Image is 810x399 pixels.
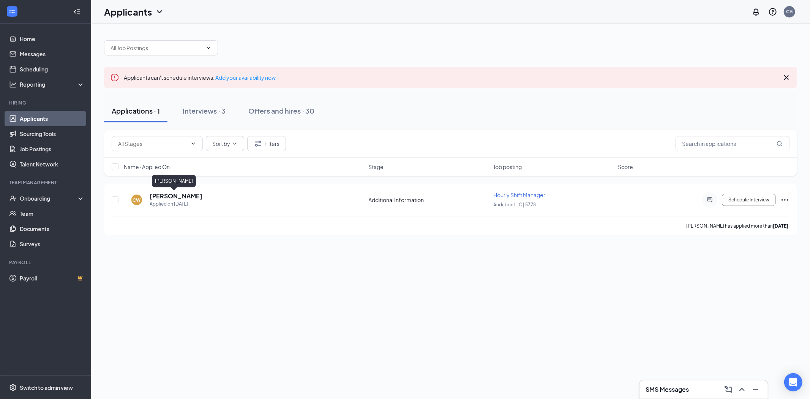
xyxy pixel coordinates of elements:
div: Switch to admin view [20,384,73,391]
svg: ChevronDown [190,141,196,147]
span: Score [618,163,633,171]
span: Audubon LLC | 5378 [493,202,536,207]
div: Applications · 1 [112,106,160,116]
div: Onboarding [20,195,78,202]
svg: ComposeMessage [724,385,733,394]
a: Surveys [20,236,85,252]
span: Stage [369,163,384,171]
button: Schedule Interview [722,194,776,206]
button: ChevronUp [736,383,748,396]
span: Name · Applied On [124,163,170,171]
b: [DATE] [773,223,788,229]
svg: QuestionInfo [768,7,777,16]
a: Applicants [20,111,85,126]
div: [PERSON_NAME] [152,175,196,187]
svg: ChevronDown [155,7,164,16]
div: CW [133,197,141,203]
svg: Minimize [751,385,760,394]
div: Team Management [9,179,83,186]
a: Job Postings [20,141,85,157]
input: All Job Postings [111,44,202,52]
svg: ChevronDown [205,45,212,51]
svg: Ellipses [780,195,789,204]
svg: Cross [782,73,791,82]
button: Filter Filters [247,136,286,151]
button: Minimize [750,383,762,396]
div: Reporting [20,81,85,88]
div: Offers and hires · 30 [248,106,314,116]
div: Payroll [9,259,83,266]
div: Additional Information [369,196,489,204]
span: Job posting [493,163,522,171]
a: Talent Network [20,157,85,172]
div: Interviews · 3 [183,106,226,116]
span: Sort by [212,141,230,146]
div: Open Intercom Messenger [784,373,802,391]
svg: Collapse [73,8,81,16]
svg: ChevronDown [232,141,238,147]
svg: Settings [9,384,17,391]
svg: Error [110,73,119,82]
input: All Stages [118,139,187,148]
input: Search in applications [676,136,789,151]
a: Sourcing Tools [20,126,85,141]
a: Home [20,31,85,46]
span: Hourly Shift Manager [493,192,545,198]
svg: ChevronUp [737,385,747,394]
svg: MagnifyingGlass [777,141,783,147]
h1: Applicants [104,5,152,18]
h5: [PERSON_NAME] [150,192,202,200]
div: Hiring [9,100,83,106]
button: Sort byChevronDown [206,136,244,151]
h3: SMS Messages [646,385,689,394]
p: [PERSON_NAME] has applied more than . [686,223,789,229]
span: Applicants can't schedule interviews. [124,74,276,81]
svg: Notifications [752,7,761,16]
svg: Analysis [9,81,17,88]
svg: WorkstreamLogo [8,8,16,15]
a: Scheduling [20,62,85,77]
a: Documents [20,221,85,236]
div: Applied on [DATE] [150,200,202,208]
a: Add your availability now [215,74,276,81]
div: CB [786,8,793,15]
button: ComposeMessage [722,383,734,396]
svg: ActiveChat [705,197,714,203]
a: Team [20,206,85,221]
svg: UserCheck [9,195,17,202]
svg: Filter [254,139,263,148]
a: PayrollCrown [20,271,85,286]
a: Messages [20,46,85,62]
